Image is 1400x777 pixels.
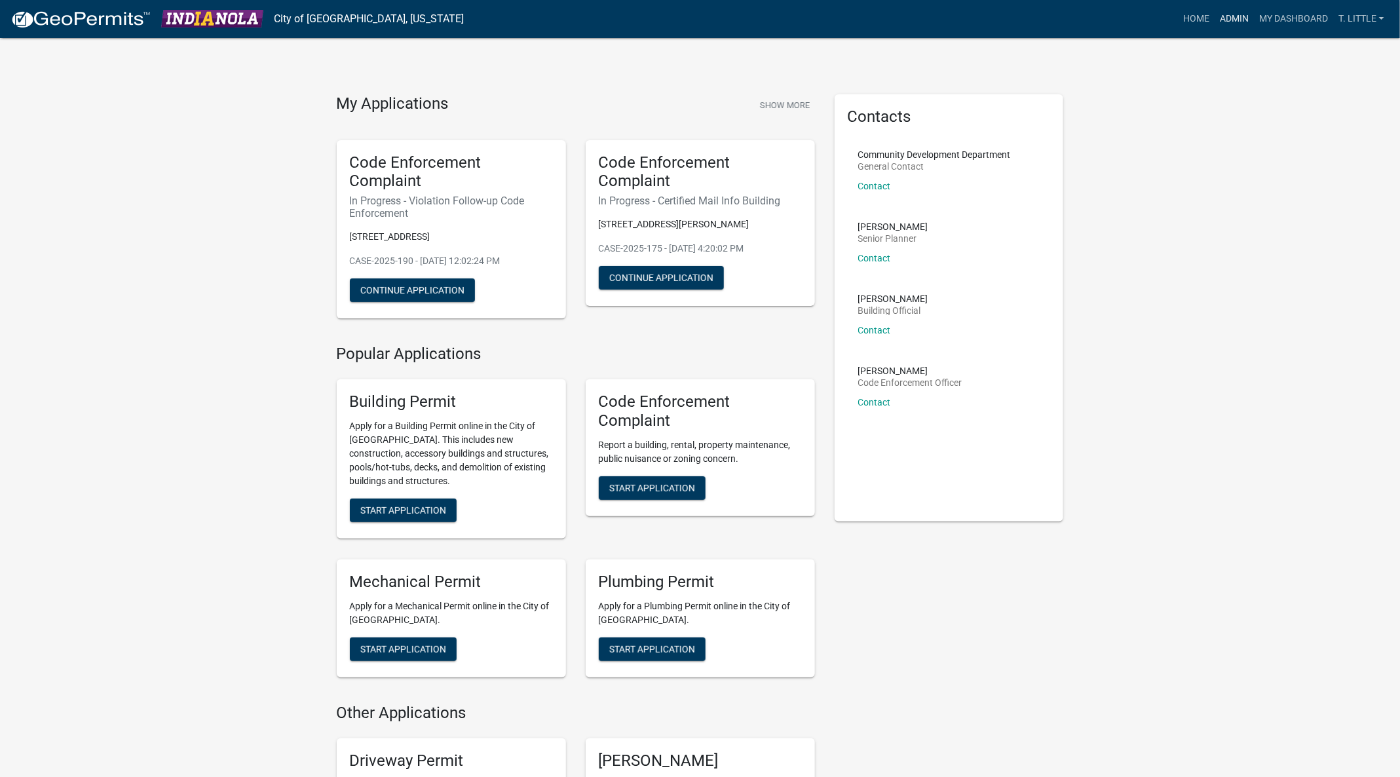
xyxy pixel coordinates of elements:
[858,181,891,191] a: Contact
[609,482,695,493] span: Start Application
[350,599,553,627] p: Apply for a Mechanical Permit online in the City of [GEOGRAPHIC_DATA].
[858,234,928,243] p: Senior Planner
[599,573,802,592] h5: Plumbing Permit
[350,254,553,268] p: CASE-2025-190 - [DATE] 12:02:24 PM
[599,637,706,661] button: Start Application
[337,94,449,114] h4: My Applications
[609,643,695,654] span: Start Application
[858,162,1011,171] p: General Contact
[599,266,724,290] button: Continue Application
[858,366,962,375] p: [PERSON_NAME]
[350,637,457,661] button: Start Application
[599,153,802,191] h5: Code Enforcement Complaint
[599,242,802,256] p: CASE-2025-175 - [DATE] 4:20:02 PM
[161,10,263,28] img: City of Indianola, Iowa
[350,278,475,302] button: Continue Application
[350,153,553,191] h5: Code Enforcement Complaint
[350,195,553,219] h6: In Progress - Violation Follow-up Code Enforcement
[350,392,553,411] h5: Building Permit
[858,378,962,387] p: Code Enforcement Officer
[858,325,891,335] a: Contact
[360,505,446,516] span: Start Application
[848,107,1051,126] h5: Contacts
[858,294,928,303] p: [PERSON_NAME]
[599,751,802,770] h5: [PERSON_NAME]
[858,397,891,407] a: Contact
[599,195,802,207] h6: In Progress - Certified Mail Info Building
[858,306,928,315] p: Building Official
[360,643,446,654] span: Start Application
[337,345,815,364] h4: Popular Applications
[858,222,928,231] p: [PERSON_NAME]
[1178,7,1215,31] a: Home
[858,253,891,263] a: Contact
[350,230,553,244] p: [STREET_ADDRESS]
[337,704,815,723] h4: Other Applications
[350,573,553,592] h5: Mechanical Permit
[599,476,706,500] button: Start Application
[599,599,802,627] p: Apply for a Plumbing Permit online in the City of [GEOGRAPHIC_DATA].
[599,392,802,430] h5: Code Enforcement Complaint
[599,218,802,231] p: [STREET_ADDRESS][PERSON_NAME]
[858,150,1011,159] p: Community Development Department
[1215,7,1254,31] a: Admin
[274,8,464,30] a: City of [GEOGRAPHIC_DATA], [US_STATE]
[350,499,457,522] button: Start Application
[755,94,815,116] button: Show More
[350,419,553,488] p: Apply for a Building Permit online in the City of [GEOGRAPHIC_DATA]. This includes new constructi...
[1254,7,1333,31] a: My Dashboard
[350,751,553,770] h5: Driveway Permit
[599,438,802,466] p: Report a building, rental, property maintenance, public nuisance or zoning concern.
[1333,7,1390,31] a: T. Little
